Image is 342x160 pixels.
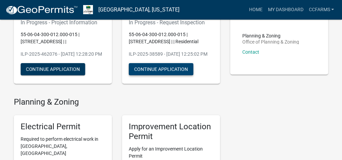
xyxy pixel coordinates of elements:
a: My Dashboard [265,3,306,16]
img: Morgan County, Indiana [83,5,93,14]
h5: Electrical Permit [21,122,105,132]
p: ILP-2025-38589 - [DATE] 12:25:02 PM [129,51,213,58]
p: Apply for an Improvement Location Permit [129,145,213,160]
h4: Planning & Zoning [14,97,220,107]
p: 55-06-04-300-012.000-015 | [STREET_ADDRESS] | | Residential [129,31,213,45]
a: ccfarms [306,3,337,16]
a: Home [246,3,265,16]
button: Continue Application [21,63,85,75]
h6: In Progress - Project Information [21,19,105,26]
p: 55-06-04-300-012.000-015 | [STREET_ADDRESS] | | [21,31,105,45]
p: ILP-2025-462076 - [DATE] 12:28:20 PM [21,51,105,58]
p: Planning & Zoning [242,33,299,38]
h6: In Progress - Request Inspection [129,19,213,26]
p: Required to perform electrical work in [GEOGRAPHIC_DATA], [GEOGRAPHIC_DATA] [21,136,105,157]
a: [GEOGRAPHIC_DATA], [US_STATE] [98,4,179,16]
h5: Improvement Location Permit [129,122,213,141]
p: Office of Planning & Zoning [242,39,299,44]
a: Contact [242,49,259,55]
button: Continue Application [129,63,193,75]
